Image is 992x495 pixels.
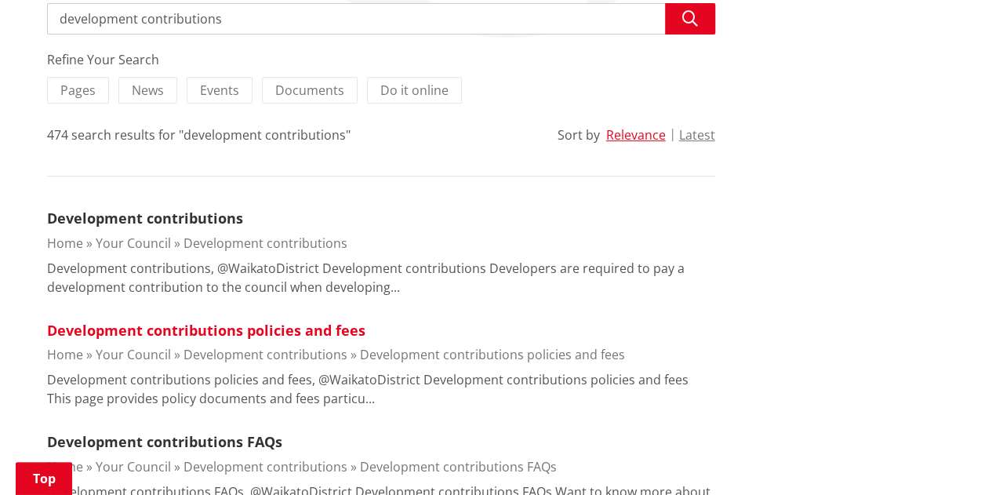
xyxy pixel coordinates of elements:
[60,82,96,99] span: Pages
[47,126,351,144] div: 474 search results for "development contributions"
[47,458,83,475] a: Home
[47,346,83,363] a: Home
[47,209,243,227] a: Development contributions
[360,458,557,475] a: Development contributions FAQs
[606,128,666,142] button: Relevance
[47,259,715,297] p: Development contributions, @WaikatoDistrict Development contributions Developers are required to ...
[47,432,282,451] a: Development contributions FAQs
[184,458,347,475] a: Development contributions
[47,50,715,69] div: Refine Your Search
[47,321,365,340] a: Development contributions policies and fees
[47,3,715,35] input: Search input
[920,429,976,486] iframe: Messenger Launcher
[47,235,83,252] a: Home
[47,370,715,408] p: Development contributions policies and fees, @WaikatoDistrict Development contributions policies ...
[16,462,72,495] a: Top
[184,346,347,363] a: Development contributions
[96,235,171,252] a: Your Council
[132,82,164,99] span: News
[184,235,347,252] a: Development contributions
[360,346,625,363] a: Development contributions policies and fees
[200,82,239,99] span: Events
[275,82,344,99] span: Documents
[558,126,600,144] div: Sort by
[380,82,449,99] span: Do it online
[679,128,715,142] button: Latest
[96,346,171,363] a: Your Council
[96,458,171,475] a: Your Council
